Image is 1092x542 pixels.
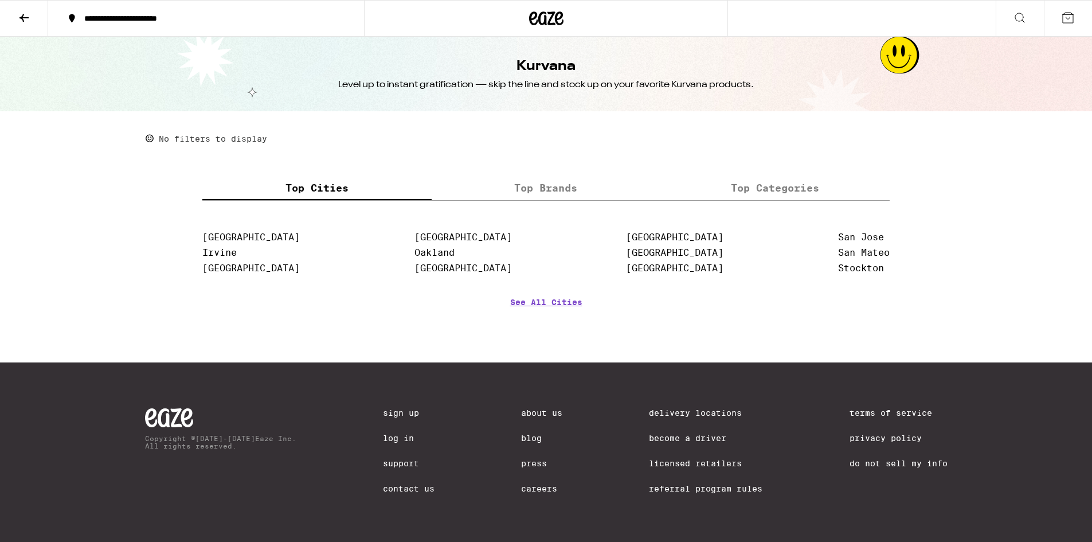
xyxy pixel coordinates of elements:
h1: Kurvana [516,57,576,76]
a: [GEOGRAPHIC_DATA] [202,263,300,274]
a: San Jose [838,232,884,243]
a: Licensed Retailers [649,459,762,468]
a: [GEOGRAPHIC_DATA] [414,263,512,274]
a: About Us [521,408,562,418]
a: Oakland [414,247,455,258]
a: Stockton [838,263,884,274]
a: Privacy Policy [850,434,948,443]
div: Level up to instant gratification — skip the line and stock up on your favorite Kurvana products. [338,79,754,91]
a: [GEOGRAPHIC_DATA] [414,232,512,243]
label: Top Cities [202,176,432,200]
a: Log In [383,434,435,443]
label: Top Brands [432,176,661,200]
label: Top Categories [660,176,890,200]
a: Irvine [202,247,237,258]
a: Contact Us [383,484,435,493]
a: Blog [521,434,562,443]
a: Sign Up [383,408,435,418]
a: Become a Driver [649,434,762,443]
a: [GEOGRAPHIC_DATA] [202,232,300,243]
a: San Mateo [838,247,890,258]
a: Do Not Sell My Info [850,459,948,468]
a: Referral Program Rules [649,484,762,493]
a: Terms of Service [850,408,948,418]
a: [GEOGRAPHIC_DATA] [626,247,723,258]
p: Copyright © [DATE]-[DATE] Eaze Inc. All rights reserved. [145,435,296,450]
a: Press [521,459,562,468]
a: [GEOGRAPHIC_DATA] [626,263,723,274]
a: Delivery Locations [649,408,762,418]
a: [GEOGRAPHIC_DATA] [626,232,723,243]
a: See All Cities [510,298,582,340]
a: Careers [521,484,562,493]
p: No filters to display [159,134,267,143]
a: Support [383,459,435,468]
div: tabs [202,176,890,201]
